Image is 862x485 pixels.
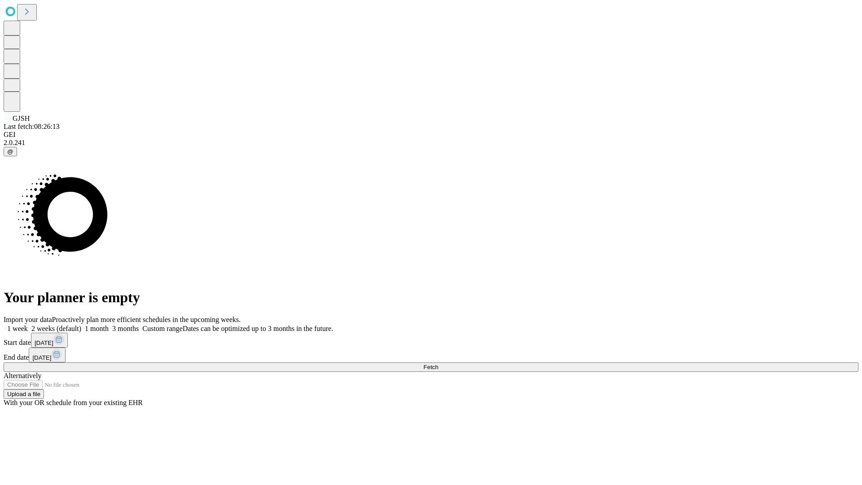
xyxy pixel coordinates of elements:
[4,289,858,306] h1: Your planner is empty
[7,148,13,155] span: @
[31,325,81,332] span: 2 weeks (default)
[4,362,858,372] button: Fetch
[29,348,66,362] button: [DATE]
[85,325,109,332] span: 1 month
[112,325,139,332] span: 3 months
[32,354,51,361] span: [DATE]
[4,147,17,156] button: @
[13,115,30,122] span: GJSH
[52,316,241,323] span: Proactively plan more efficient schedules in the upcoming weeks.
[4,333,858,348] div: Start date
[4,372,41,379] span: Alternatively
[4,389,44,399] button: Upload a file
[31,333,68,348] button: [DATE]
[4,123,60,130] span: Last fetch: 08:26:13
[4,316,52,323] span: Import your data
[4,348,858,362] div: End date
[7,325,28,332] span: 1 week
[142,325,182,332] span: Custom range
[4,131,858,139] div: GEI
[4,399,143,406] span: With your OR schedule from your existing EHR
[4,139,858,147] div: 2.0.241
[183,325,333,332] span: Dates can be optimized up to 3 months in the future.
[423,364,438,370] span: Fetch
[35,339,53,346] span: [DATE]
